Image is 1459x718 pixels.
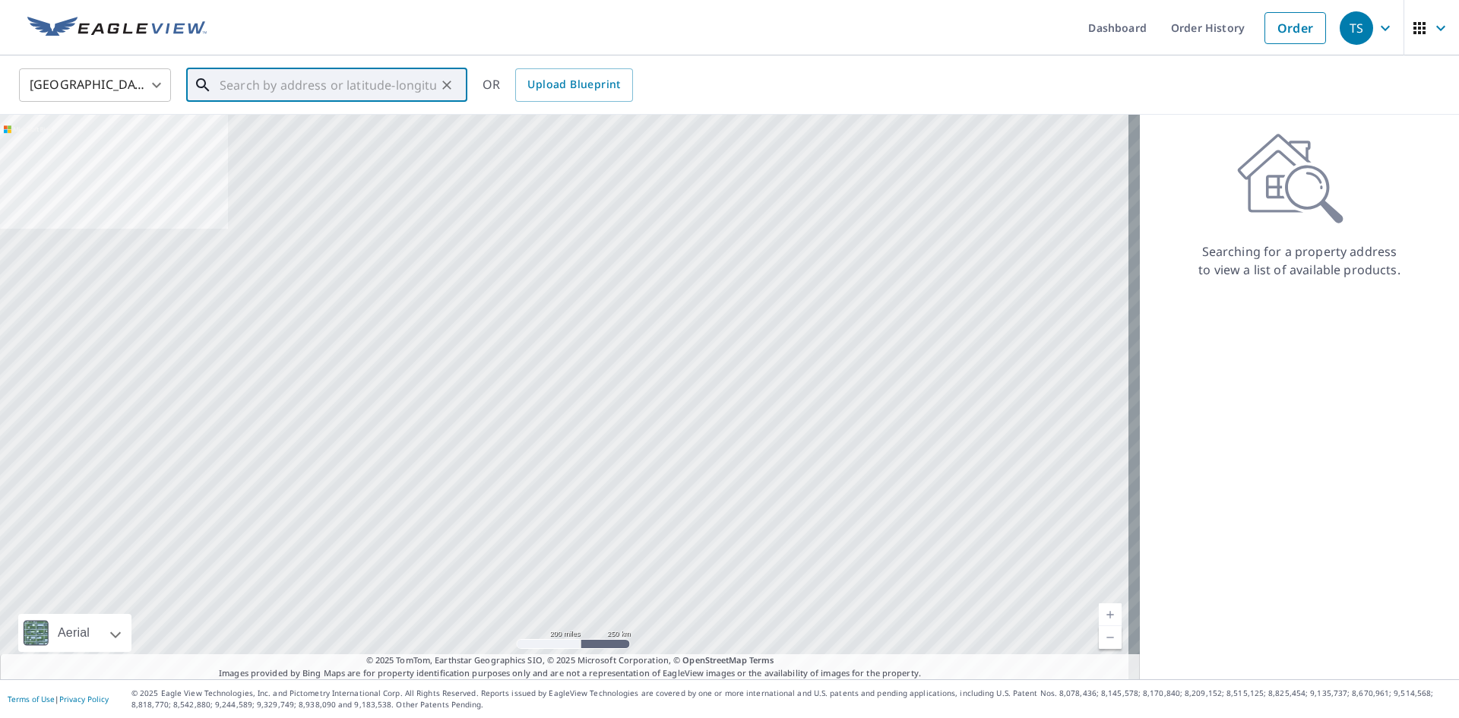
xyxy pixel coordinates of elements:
div: [GEOGRAPHIC_DATA] [19,64,171,106]
div: Aerial [18,614,131,652]
a: Terms [749,654,774,666]
div: TS [1340,11,1373,45]
a: OpenStreetMap [682,654,746,666]
p: Searching for a property address to view a list of available products. [1198,242,1401,279]
a: Upload Blueprint [515,68,632,102]
button: Clear [436,74,457,96]
img: EV Logo [27,17,207,40]
a: Order [1264,12,1326,44]
a: Privacy Policy [59,694,109,704]
a: Current Level 5, Zoom In [1099,603,1122,626]
div: Aerial [53,614,94,652]
span: Upload Blueprint [527,75,620,94]
a: Terms of Use [8,694,55,704]
a: Current Level 5, Zoom Out [1099,626,1122,649]
span: © 2025 TomTom, Earthstar Geographics SIO, © 2025 Microsoft Corporation, © [366,654,774,667]
p: © 2025 Eagle View Technologies, Inc. and Pictometry International Corp. All Rights Reserved. Repo... [131,688,1451,710]
p: | [8,694,109,704]
div: OR [483,68,633,102]
input: Search by address or latitude-longitude [220,64,436,106]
